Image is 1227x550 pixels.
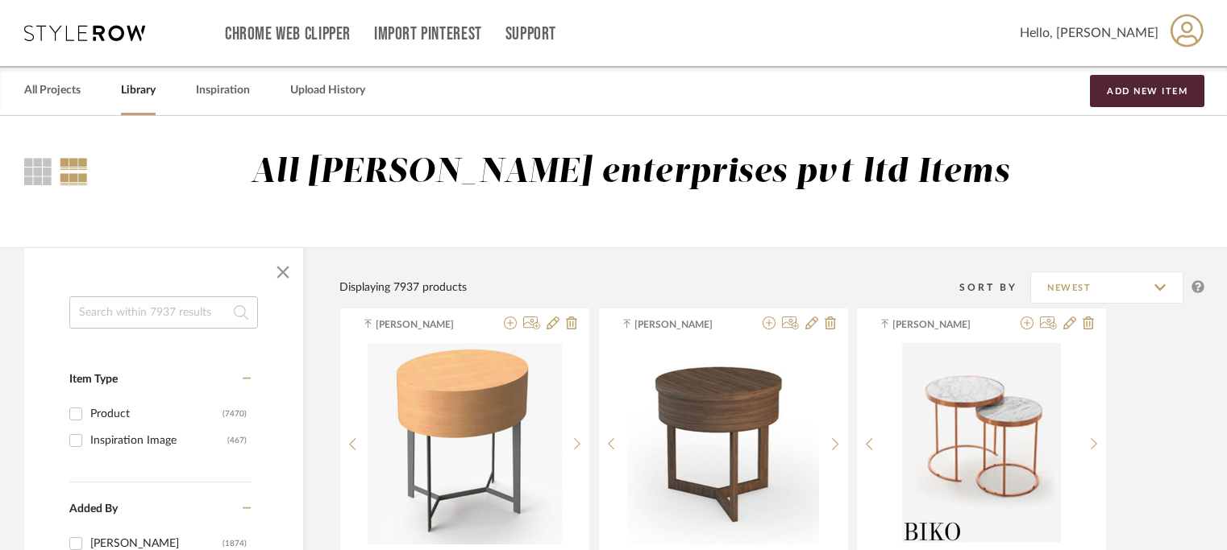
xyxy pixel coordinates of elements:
[1020,23,1158,43] span: Hello, [PERSON_NAME]
[376,317,477,332] span: [PERSON_NAME]
[121,80,156,101] a: Library
[267,256,299,288] button: Close
[1090,75,1204,107] button: Add New Item
[69,296,258,329] input: Search within 7937 results
[290,80,365,101] a: Upload History
[627,343,819,544] img: ELSI TABLE
[225,27,351,41] a: Chrome Web Clipper
[634,317,736,332] span: [PERSON_NAME]
[959,279,1030,296] div: Sort By
[90,428,227,453] div: Inspiration Image
[505,27,556,41] a: Support
[339,279,467,296] div: Displaying 7937 products
[223,401,247,427] div: (7470)
[374,27,482,41] a: Import Pinterest
[90,401,223,427] div: Product
[227,428,247,453] div: (467)
[69,374,118,385] span: Item Type
[196,80,250,101] a: Inspiration
[251,152,1009,193] div: All [PERSON_NAME] enterprises pvt ltd Items
[902,343,1061,544] img: BIKO TABLE
[69,503,118,515] span: Added By
[24,80,81,101] a: All Projects
[892,317,994,332] span: [PERSON_NAME]
[368,343,562,544] img: GEUV AUXILIARY TABLE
